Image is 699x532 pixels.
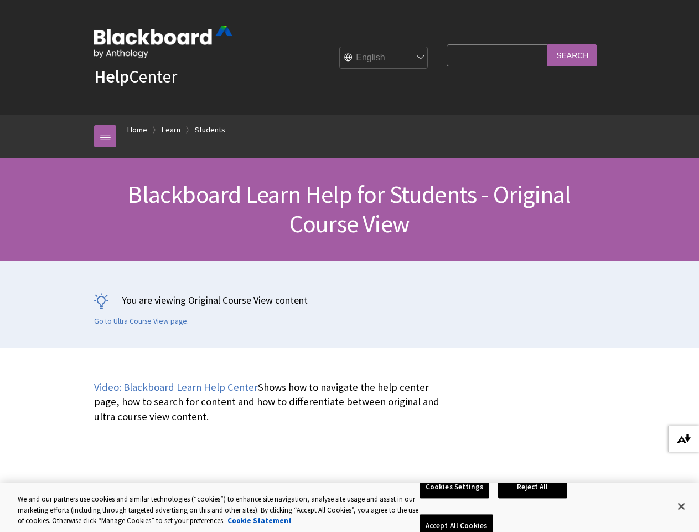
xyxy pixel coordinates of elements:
select: Site Language Selector [340,47,428,69]
a: Learn [162,123,180,137]
a: Home [127,123,147,137]
button: Close [669,494,693,519]
a: Go to Ultra Course View page. [94,316,189,326]
input: Search [547,44,597,66]
img: Blackboard by Anthology [94,26,232,58]
button: Cookies Settings [420,475,489,499]
p: You are viewing Original Course View content [94,293,605,307]
p: Shows how to navigate the help center page, how to search for content and how to differentiate be... [94,380,441,424]
a: Students [195,123,225,137]
a: More information about your privacy, opens in a new tab [227,516,292,525]
div: We and our partners use cookies and similar technologies (“cookies”) to enhance site navigation, ... [18,494,420,526]
strong: Help [94,65,129,88]
span: Blackboard Learn Help for Students - Original Course View [128,179,571,239]
a: Video: Blackboard Learn Help Center [94,381,258,394]
a: HelpCenter [94,65,177,88]
button: Reject All [498,475,567,499]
